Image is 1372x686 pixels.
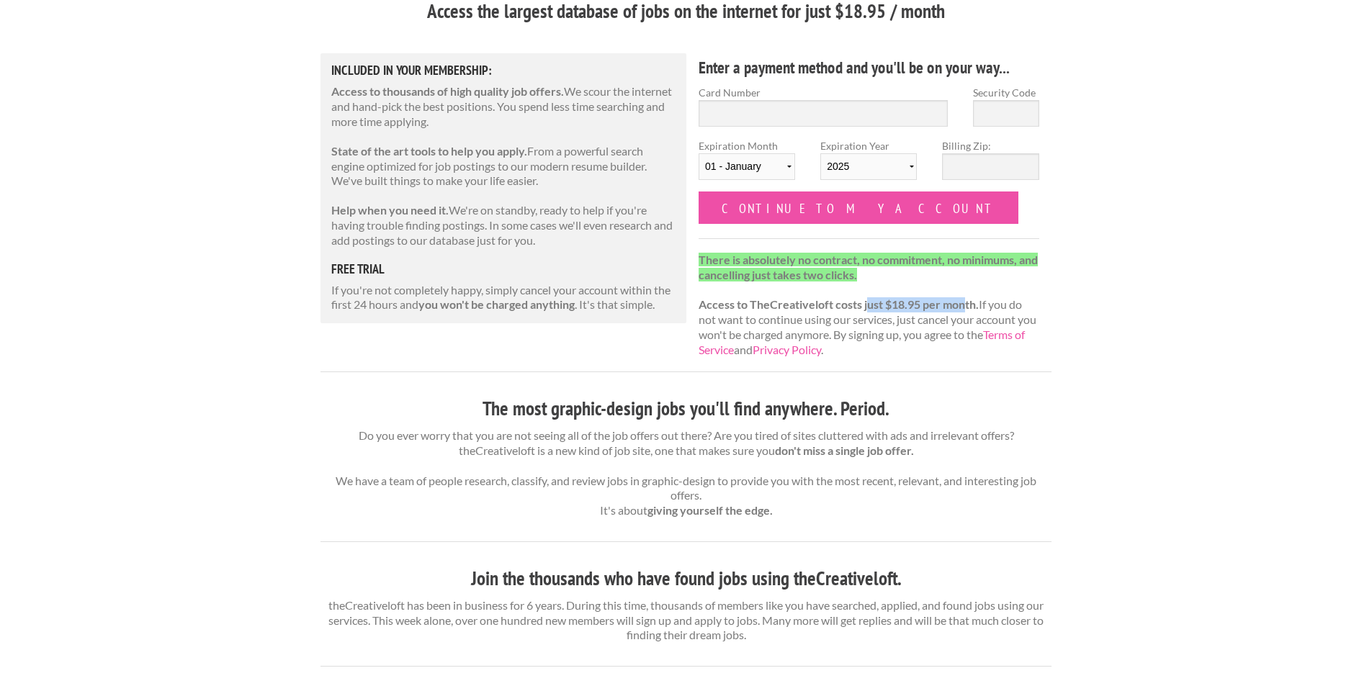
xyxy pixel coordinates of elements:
strong: giving yourself the edge. [647,503,773,517]
h5: Included in Your Membership: [331,64,676,77]
a: Terms of Service [699,328,1025,356]
label: Expiration Year [820,138,917,191]
strong: you won't be charged anything [418,297,575,311]
label: Security Code [973,85,1039,100]
p: Do you ever worry that you are not seeing all of the job offers out there? Are you tired of sites... [320,428,1052,518]
strong: There is absolutely no contract, no commitment, no minimums, and cancelling just takes two clicks. [699,253,1038,281]
strong: Access to TheCreativeloft costs just $18.95 per month. [699,297,979,311]
h3: Join the thousands who have found jobs using theCreativeloft. [320,565,1052,592]
select: Expiration Year [820,153,917,180]
a: Privacy Policy [753,343,821,356]
p: We're on standby, ready to help if you're having trouble finding postings. In some cases we'll ev... [331,203,676,248]
strong: Help when you need it. [331,203,449,217]
label: Expiration Month [699,138,795,191]
h4: Enter a payment method and you'll be on your way... [699,56,1039,79]
input: Continue to my account [699,191,1018,224]
label: Billing Zip: [942,138,1039,153]
p: We scour the internet and hand-pick the best positions. You spend less time searching and more ti... [331,84,676,129]
strong: State of the art tools to help you apply. [331,144,527,158]
label: Card Number [699,85,948,100]
p: If you're not completely happy, simply cancel your account within the first 24 hours and . It's t... [331,283,676,313]
p: If you do not want to continue using our services, just cancel your account you won't be charged ... [699,253,1039,358]
h3: The most graphic-design jobs you'll find anywhere. Period. [320,395,1052,423]
strong: Access to thousands of high quality job offers. [331,84,564,98]
select: Expiration Month [699,153,795,180]
p: From a powerful search engine optimized for job postings to our modern resume builder. We've buil... [331,144,676,189]
strong: don't miss a single job offer. [775,443,914,457]
p: theCreativeloft has been in business for 6 years. During this time, thousands of members like you... [320,598,1052,643]
h5: free trial [331,263,676,276]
